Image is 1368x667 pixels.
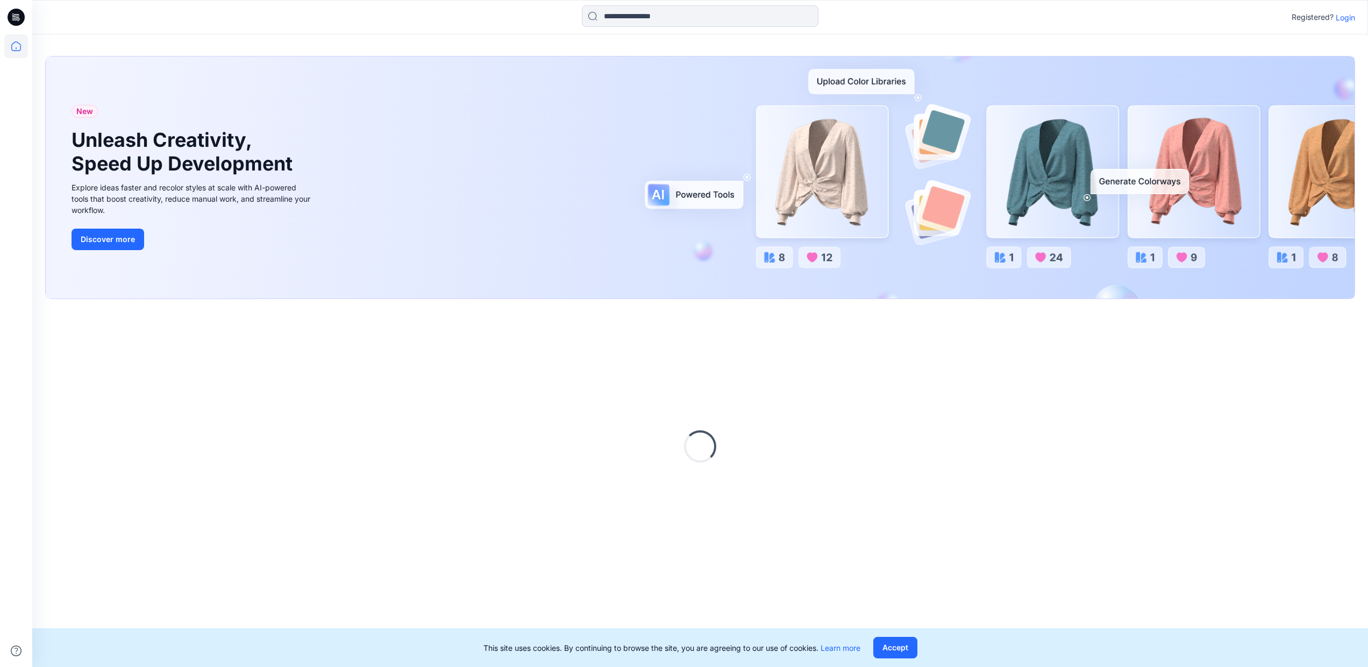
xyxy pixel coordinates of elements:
[1292,11,1334,24] p: Registered?
[76,105,93,118] span: New
[72,229,144,250] button: Discover more
[873,637,917,658] button: Accept
[483,642,860,654] p: This site uses cookies. By continuing to browse the site, you are agreeing to our use of cookies.
[72,182,313,216] div: Explore ideas faster and recolor styles at scale with AI-powered tools that boost creativity, red...
[821,643,860,652] a: Learn more
[72,229,313,250] a: Discover more
[72,129,297,175] h1: Unleash Creativity, Speed Up Development
[1336,12,1355,23] p: Login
